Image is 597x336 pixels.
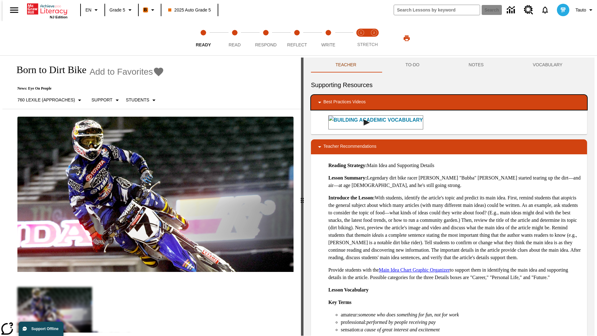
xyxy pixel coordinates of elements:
[2,58,301,333] div: reading
[311,58,381,72] button: Teacher
[328,162,582,169] p: Main Idea and Supporting Details
[123,95,160,106] button: Select Student
[31,327,58,331] span: Support Offline
[10,64,86,76] h1: Born to Dirt Bike
[323,143,376,151] p: Teacher Recommendations
[109,7,125,13] span: Grade 5
[15,95,86,106] button: Select Lexile, 760 Lexile (Approaches)
[503,2,520,19] a: Data Center
[365,21,383,55] button: Stretch Respond step 2 of 2
[311,80,587,90] h6: Supporting Resources
[196,42,211,47] span: Ready
[352,21,370,55] button: Stretch Read step 1 of 2
[520,2,537,18] a: Resource Center, Will open in new tab
[328,266,582,281] p: Provide students with the to support them in identifying the main idea and supporting details in ...
[311,95,587,110] div: Best Practices Videos
[557,4,569,16] img: avatar image
[287,42,307,47] span: Reflect
[576,7,586,13] span: Tauto
[10,86,164,91] p: News: Eye On People
[126,97,149,103] p: Students
[279,21,315,55] button: Reflect step 4 of 5
[341,319,582,326] li: professional:
[90,66,164,77] button: Add to Favorites - Born to Dirt Bike
[90,67,153,77] span: Add to Favorites
[537,2,553,18] a: Notifications
[91,97,112,103] p: Support
[83,4,103,16] button: Language: EN, Select a language
[248,21,284,55] button: Respond step 3 of 5
[367,320,436,325] em: performed by people receiving pay
[328,115,423,129] button: Building Academic Vocabulary
[553,2,573,18] button: Select a new avatar
[328,163,367,168] strong: Reading Strategy:
[323,99,366,106] p: Best Practices Videos
[50,15,67,19] span: NJ Edition
[321,42,335,47] span: Write
[303,58,595,336] div: activity
[255,42,276,47] span: Respond
[373,31,375,34] text: 2
[361,327,440,332] em: a cause of great interest and excitement
[360,31,362,34] text: 1
[144,6,147,14] span: B
[328,174,582,189] p: Legendary dirt bike racer [PERSON_NAME] "Bubba" [PERSON_NAME] started tearing up the dirt—and air...
[328,287,368,292] strong: Lesson Vocabulary
[329,116,423,129] div: Building Academic Vocabulary
[379,267,450,273] a: Main Idea Chart Graphic Organizer
[17,117,294,272] img: Motocross racer James Stewart flies through the air on his dirt bike.
[310,21,346,55] button: Write step 5 of 5
[358,312,459,317] em: someone who does something for fun, not for work
[444,58,508,72] button: NOTES
[19,322,63,336] button: Support Offline
[107,4,136,16] button: Grade: Grade 5, Select a grade
[357,42,378,47] span: STRETCH
[328,195,375,200] strong: Introduce the Lesson:
[185,21,221,55] button: Ready step 1 of 5
[328,194,582,261] p: With students, identify the article's topic and predict its main idea. First, remind students tha...
[216,21,252,55] button: Read step 2 of 5
[168,7,211,13] span: 2025 Auto Grade 5
[397,33,417,44] button: Print
[563,195,573,200] em: topic
[301,58,303,336] div: Press Enter or Spacebar and then press right and left arrow keys to move the slider
[394,5,480,15] input: search field
[141,4,159,16] button: Boost Class color is orange. Change class color
[329,116,423,124] img: Building Academic Vocabulary
[86,7,91,13] span: EN
[341,326,582,334] li: sensation:
[328,175,367,180] strong: Lesson Summary:
[328,300,351,305] strong: Key Terms
[229,42,241,47] span: Read
[311,139,587,154] div: Teacher Recommendations
[27,2,67,19] div: Home
[363,119,370,126] img: Play Button
[508,58,587,72] button: VOCABULARY
[573,4,597,16] button: Profile/Settings
[311,58,587,72] div: Instructional Panel Tabs
[361,232,381,238] em: main idea
[5,1,23,19] button: Open side menu
[89,95,123,106] button: Scaffolds, Support
[381,58,444,72] button: TO-DO
[17,97,75,103] p: 760 Lexile (Approaches)
[341,311,582,319] li: amateur:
